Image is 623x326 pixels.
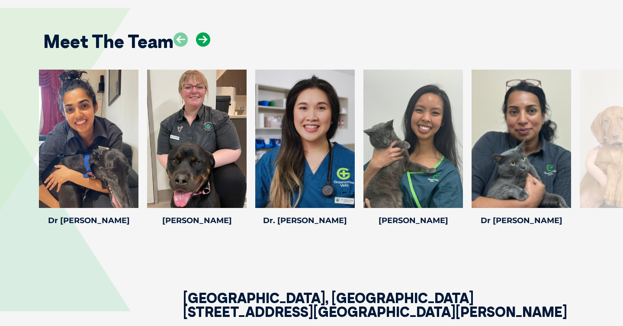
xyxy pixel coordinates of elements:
[363,217,463,224] h4: [PERSON_NAME]
[255,217,355,224] h4: Dr. [PERSON_NAME]
[472,217,571,224] h4: Dr [PERSON_NAME]
[606,39,615,48] button: Search
[43,32,173,51] h2: Meet The Team
[147,217,247,224] h4: [PERSON_NAME]
[39,217,138,224] h4: Dr [PERSON_NAME]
